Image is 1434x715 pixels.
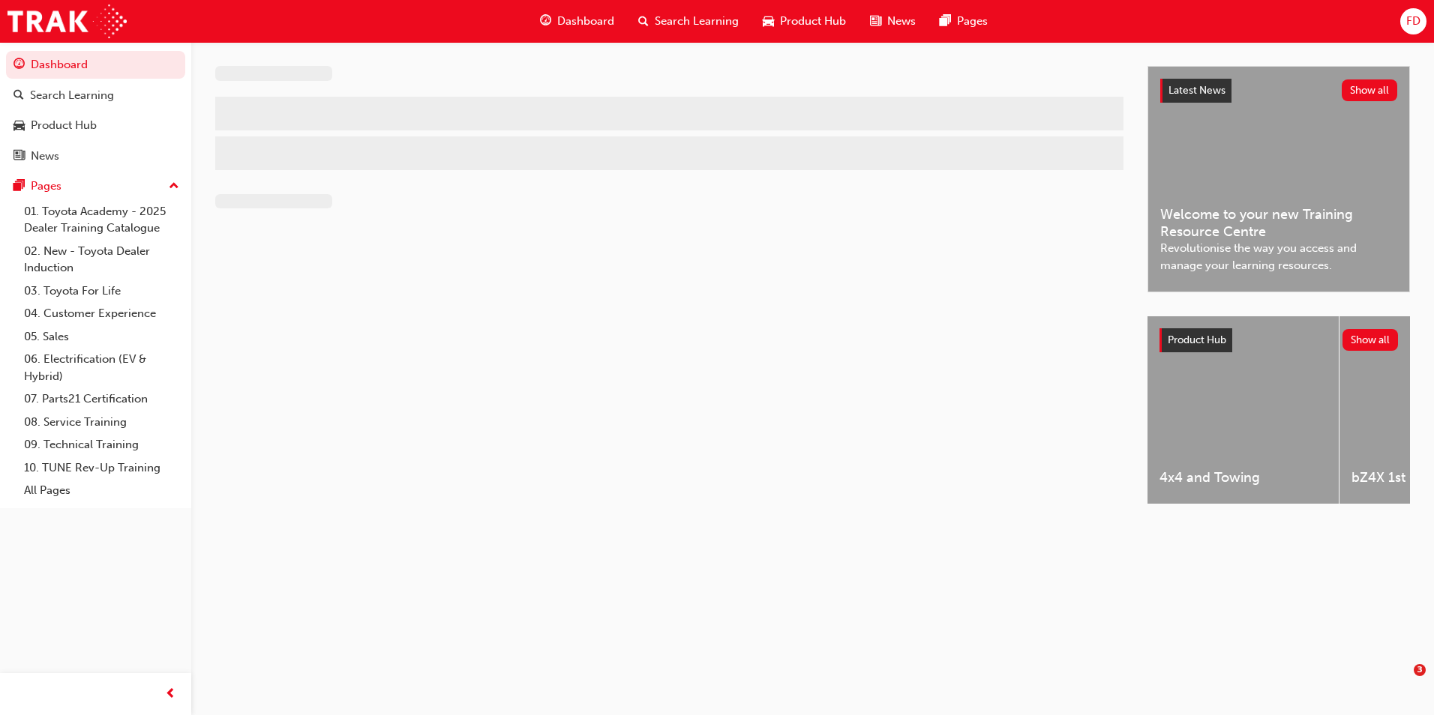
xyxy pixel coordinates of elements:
[1168,84,1225,97] span: Latest News
[870,12,881,31] span: news-icon
[1414,664,1426,676] span: 3
[18,348,185,387] a: 06. Electrification (EV & Hybrid)
[169,177,179,196] span: up-icon
[13,119,25,133] span: car-icon
[31,178,61,195] div: Pages
[18,200,185,240] a: 01. Toyota Academy - 2025 Dealer Training Catalogue
[18,433,185,456] a: 09. Technical Training
[18,479,185,502] a: All Pages
[1159,469,1327,486] span: 4x4 and Towing
[1400,8,1426,34] button: FD
[780,13,846,30] span: Product Hub
[13,58,25,72] span: guage-icon
[1168,334,1226,346] span: Product Hub
[18,302,185,325] a: 04. Customer Experience
[1383,664,1419,700] iframe: Intercom live chat
[165,685,176,704] span: prev-icon
[30,87,114,104] div: Search Learning
[6,172,185,200] button: Pages
[18,387,185,411] a: 07. Parts21 Certification
[13,180,25,193] span: pages-icon
[1159,328,1398,352] a: Product HubShow all
[18,411,185,434] a: 08. Service Training
[1342,329,1399,351] button: Show all
[940,12,951,31] span: pages-icon
[626,6,751,37] a: search-iconSearch Learning
[6,112,185,139] a: Product Hub
[655,13,739,30] span: Search Learning
[6,51,185,79] a: Dashboard
[957,13,988,30] span: Pages
[751,6,858,37] a: car-iconProduct Hub
[6,82,185,109] a: Search Learning
[540,12,551,31] span: guage-icon
[18,280,185,303] a: 03. Toyota For Life
[6,142,185,170] a: News
[18,240,185,280] a: 02. New - Toyota Dealer Induction
[13,150,25,163] span: news-icon
[763,12,774,31] span: car-icon
[1147,66,1410,292] a: Latest NewsShow allWelcome to your new Training Resource CentreRevolutionise the way you access a...
[18,325,185,349] a: 05. Sales
[557,13,614,30] span: Dashboard
[887,13,916,30] span: News
[13,89,24,103] span: search-icon
[31,117,97,134] div: Product Hub
[858,6,928,37] a: news-iconNews
[18,456,185,480] a: 10. TUNE Rev-Up Training
[31,148,59,165] div: News
[1406,13,1420,30] span: FD
[1160,240,1397,274] span: Revolutionise the way you access and manage your learning resources.
[1147,316,1339,504] a: 4x4 and Towing
[1342,79,1398,101] button: Show all
[1160,206,1397,240] span: Welcome to your new Training Resource Centre
[7,4,127,38] img: Trak
[928,6,1000,37] a: pages-iconPages
[1160,79,1397,103] a: Latest NewsShow all
[528,6,626,37] a: guage-iconDashboard
[6,48,185,172] button: DashboardSearch LearningProduct HubNews
[638,12,649,31] span: search-icon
